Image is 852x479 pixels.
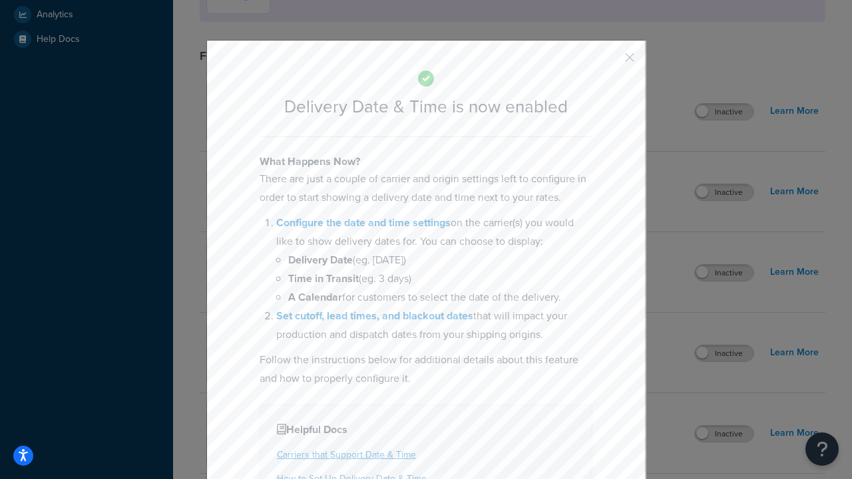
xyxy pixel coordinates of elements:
li: (eg. 3 days) [288,269,592,288]
a: Configure the date and time settings [276,215,451,230]
li: for customers to select the date of the delivery. [288,288,592,307]
b: A Calendar [288,289,342,305]
p: There are just a couple of carrier and origin settings left to configure in order to start showin... [260,170,592,207]
li: on the carrier(s) you would like to show delivery dates for. You can choose to display: [276,214,592,307]
h2: Delivery Date & Time is now enabled [260,97,592,116]
b: Time in Transit [288,271,359,286]
a: Set cutoff, lead times, and blackout dates [276,308,473,323]
h4: What Happens Now? [260,154,592,170]
h4: Helpful Docs [277,422,575,438]
li: (eg. [DATE]) [288,251,592,269]
p: Follow the instructions below for additional details about this feature and how to properly confi... [260,351,592,388]
b: Delivery Date [288,252,353,267]
a: Carriers that Support Date & Time [277,448,416,462]
li: that will impact your production and dispatch dates from your shipping origins. [276,307,592,344]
